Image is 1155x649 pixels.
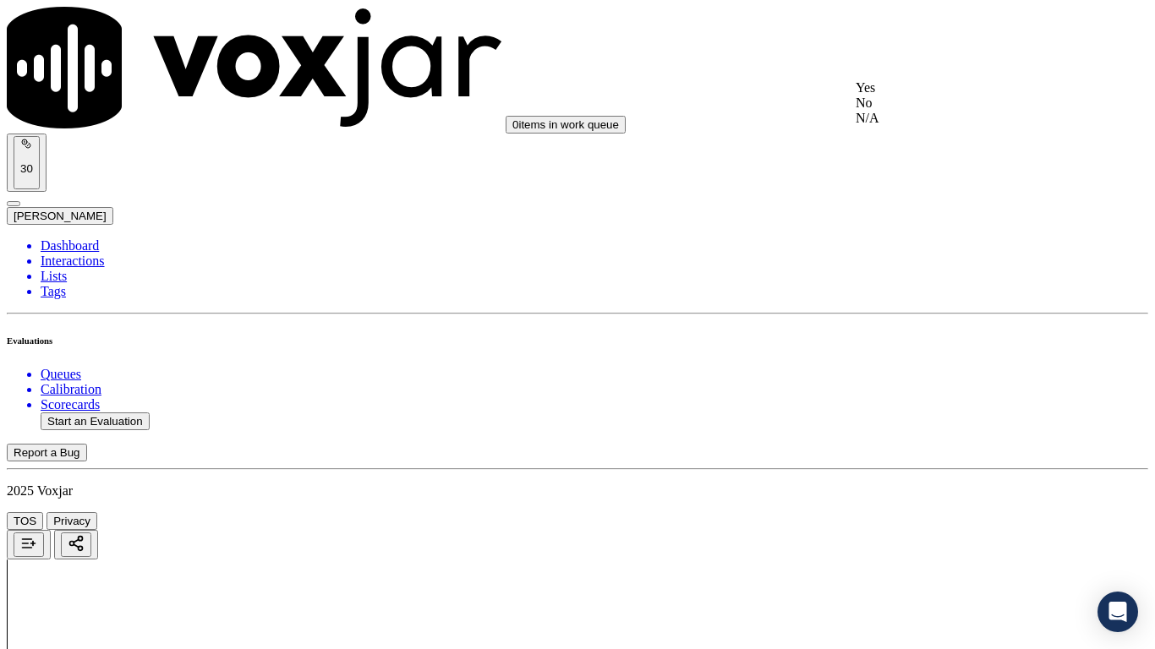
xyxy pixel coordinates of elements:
[14,136,40,189] button: 30
[41,382,1148,397] a: Calibration
[41,269,1148,284] a: Lists
[47,512,97,530] button: Privacy
[7,7,502,128] img: voxjar logo
[7,483,1148,499] p: 2025 Voxjar
[20,162,33,175] p: 30
[41,412,150,430] button: Start an Evaluation
[856,111,1070,126] div: N/A
[7,444,87,461] button: Report a Bug
[41,238,1148,254] a: Dashboard
[856,95,1070,111] div: No
[7,335,1148,346] h6: Evaluations
[41,397,1148,412] a: Scorecards
[7,512,43,530] button: TOS
[7,134,47,192] button: 30
[41,284,1148,299] a: Tags
[1098,592,1138,632] div: Open Intercom Messenger
[41,367,1148,382] a: Queues
[506,116,626,134] button: 0items in work queue
[856,80,1070,95] div: Yes
[14,210,107,222] span: [PERSON_NAME]
[7,207,113,225] button: [PERSON_NAME]
[41,254,1148,269] a: Interactions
